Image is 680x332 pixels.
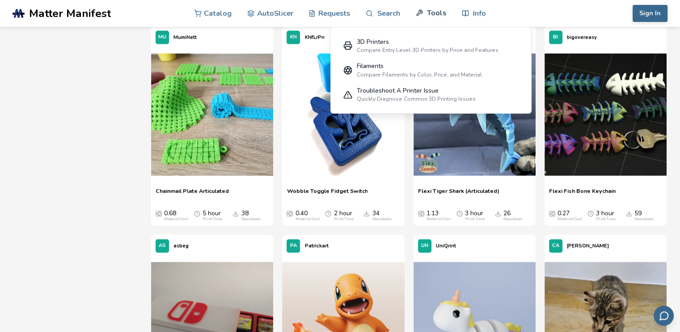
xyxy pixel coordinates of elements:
[634,217,654,221] div: Downloads
[337,34,525,58] a: 3D PrintersCompare Entry Level 3D Printers by Price and Features
[156,187,229,201] a: Chainmail Plate Articulated
[427,210,451,221] div: 1.13
[164,217,188,221] div: Material Cost
[194,210,200,217] span: Average Print Time
[203,210,222,221] div: 5 hour
[567,241,609,251] p: [PERSON_NAME]
[418,187,499,201] a: Flexi Tiger Shark (Articulated)
[558,217,582,221] div: Material Cost
[596,210,616,221] div: 3 hour
[418,210,424,217] span: Average Cost
[203,217,222,221] div: Print Time
[427,217,451,221] div: Material Cost
[337,58,525,83] a: FilamentsCompare Filaments by Color, Price, and Material
[503,210,523,221] div: 26
[357,63,482,70] div: Filaments
[337,82,525,107] a: Troubleshoot A Printer IssueQuickly Diagnose Common 3D Printing Issues
[465,210,485,221] div: 3 hour
[549,187,616,201] a: Flexi Fish Bone Keychain
[421,243,428,249] span: UN
[159,243,166,249] span: AS
[357,38,498,46] div: 3D Printers
[29,7,111,20] span: Matter Manifest
[634,210,654,221] div: 59
[232,210,239,217] span: Downloads
[456,210,463,217] span: Average Print Time
[304,33,324,42] p: KNfLrPn
[363,210,370,217] span: Downloads
[156,210,162,217] span: Average Cost
[173,241,189,251] p: asbeg
[334,217,353,221] div: Print Time
[357,47,498,53] div: Compare Entry Level 3D Printers by Price and Features
[465,217,485,221] div: Print Time
[290,243,297,249] span: PA
[626,210,632,217] span: Downloads
[158,34,166,40] span: MU
[633,5,667,22] button: Sign In
[241,210,261,221] div: 38
[654,306,674,326] button: Send feedback via email
[325,210,331,217] span: Average Print Time
[357,72,482,78] div: Compare Filaments by Color, Price, and Material
[241,217,261,221] div: Downloads
[553,34,558,40] span: BI
[357,87,476,94] div: Troubleshoot A Printer Issue
[287,210,293,217] span: Average Cost
[596,217,616,221] div: Print Time
[295,217,319,221] div: Material Cost
[503,217,523,221] div: Downloads
[173,33,197,42] p: MumiNett
[436,241,456,251] p: UniQrint
[549,210,555,217] span: Average Cost
[290,34,297,40] span: KN
[334,210,353,221] div: 2 hour
[372,210,392,221] div: 34
[567,33,597,42] p: bigovereasy
[587,210,594,217] span: Average Print Time
[164,210,188,221] div: 0.68
[295,210,319,221] div: 0.40
[357,96,476,102] div: Quickly Diagnose Common 3D Printing Issues
[495,210,501,217] span: Downloads
[372,217,392,221] div: Downloads
[558,210,582,221] div: 0.27
[552,243,559,249] span: CA
[287,187,367,201] a: Wobble Toggle Fidget Switch
[304,241,328,251] p: Patrickart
